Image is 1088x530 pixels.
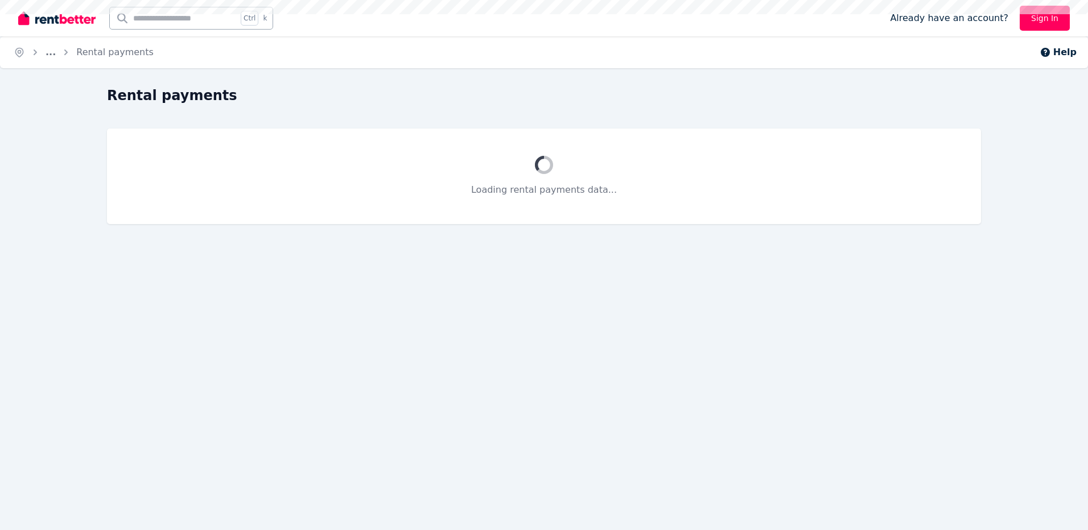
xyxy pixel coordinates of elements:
a: ... [46,47,56,57]
span: k [263,14,267,23]
img: RentBetter [18,10,96,27]
button: Help [1040,45,1077,59]
span: Already have an account? [890,11,1008,25]
span: Ctrl [241,11,258,26]
a: Rental payments [76,47,154,57]
a: Sign In [1020,6,1070,31]
h1: Rental payments [107,86,237,105]
p: Loading rental payments data... [134,183,954,197]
